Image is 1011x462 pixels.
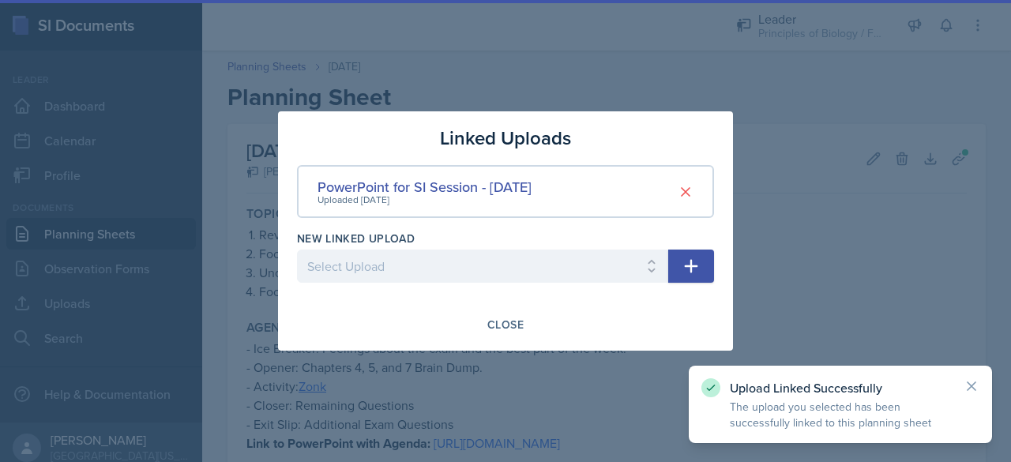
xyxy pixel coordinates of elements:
button: Close [477,311,534,338]
p: Upload Linked Successfully [730,380,951,396]
label: New Linked Upload [297,231,415,246]
h3: Linked Uploads [440,124,571,152]
div: Uploaded [DATE] [318,193,532,207]
div: Close [487,318,524,331]
div: PowerPoint for SI Session - [DATE] [318,176,532,197]
p: The upload you selected has been successfully linked to this planning sheet [730,399,951,430]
